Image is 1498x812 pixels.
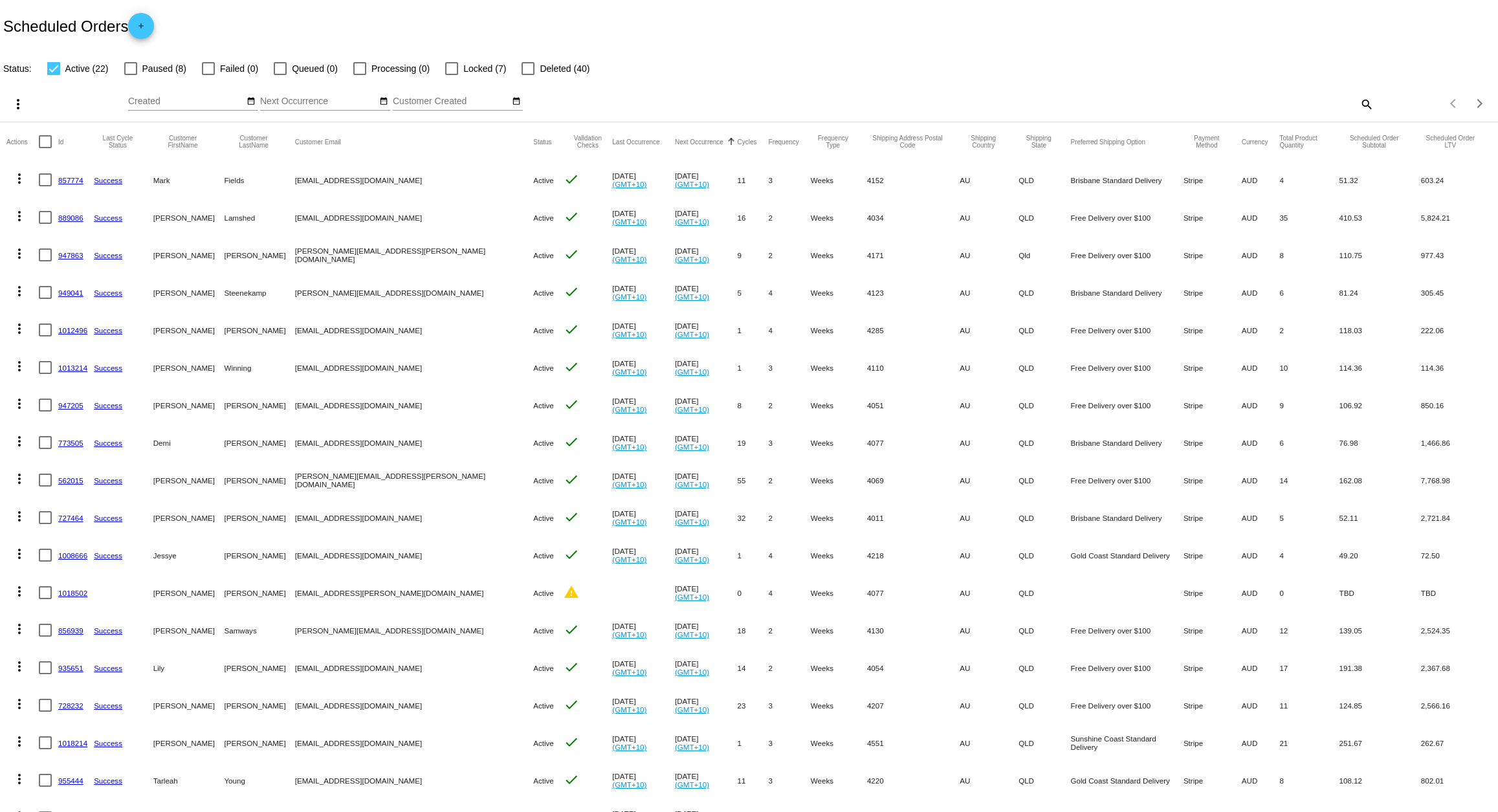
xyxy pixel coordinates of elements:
[224,536,294,574] mat-cell: [PERSON_NAME]
[94,289,122,297] a: Success
[738,236,769,274] mat-cell: 9
[612,292,646,301] a: (GMT+10)
[738,536,769,574] mat-cell: 1
[811,499,867,536] mat-cell: Weeks
[94,251,122,259] a: Success
[1184,349,1242,386] mat-cell: Stripe
[295,611,534,649] mat-cell: [PERSON_NAME][EMAIL_ADDRESS][DOMAIN_NAME]
[675,518,709,526] a: (GMT+10)
[10,96,26,112] mat-icon: more_vert
[1421,236,1492,274] mat-cell: 977.43
[1242,499,1280,536] mat-cell: AUD
[224,311,294,349] mat-cell: [PERSON_NAME]
[960,499,1019,536] mat-cell: AU
[1421,274,1492,311] mat-cell: 305.45
[612,480,646,488] a: (GMT+10)
[811,574,867,611] mat-cell: Weeks
[1242,424,1280,461] mat-cell: AUD
[224,199,294,236] mat-cell: Lamshed
[295,386,534,424] mat-cell: [EMAIL_ADDRESS][DOMAIN_NAME]
[1071,386,1184,424] mat-cell: Free Delivery over $100
[1242,311,1280,349] mat-cell: AUD
[738,424,769,461] mat-cell: 19
[675,161,738,199] mat-cell: [DATE]
[867,311,960,349] mat-cell: 4285
[295,574,534,611] mat-cell: [EMAIL_ADDRESS][PERSON_NAME][DOMAIN_NAME]
[769,274,811,311] mat-cell: 4
[612,386,675,424] mat-cell: [DATE]
[58,551,87,560] a: 1008666
[1279,574,1339,611] mat-cell: 0
[769,161,811,199] mat-cell: 3
[1279,199,1339,236] mat-cell: 35
[12,358,27,374] mat-icon: more_vert
[612,180,646,188] a: (GMT+10)
[612,518,646,526] a: (GMT+10)
[295,311,534,349] mat-cell: [EMAIL_ADDRESS][DOMAIN_NAME]
[58,401,83,410] a: 947205
[769,199,811,236] mat-cell: 2
[960,574,1019,611] mat-cell: AU
[960,199,1019,236] mat-cell: AU
[1184,199,1242,236] mat-cell: Stripe
[533,138,551,146] button: Change sorting for Status
[675,461,738,499] mat-cell: [DATE]
[153,199,225,236] mat-cell: [PERSON_NAME]
[58,514,83,522] a: 727464
[811,424,867,461] mat-cell: Weeks
[1339,274,1421,311] mat-cell: 81.24
[769,611,811,649] mat-cell: 2
[769,499,811,536] mat-cell: 2
[1242,461,1280,499] mat-cell: AUD
[675,611,738,649] mat-cell: [DATE]
[12,171,27,186] mat-icon: more_vert
[612,536,675,574] mat-cell: [DATE]
[675,405,709,413] a: (GMT+10)
[1242,138,1268,146] button: Change sorting for CurrencyIso
[153,611,225,649] mat-cell: [PERSON_NAME]
[12,546,27,562] mat-icon: more_vert
[960,611,1019,649] mat-cell: AU
[960,386,1019,424] mat-cell: AU
[224,236,294,274] mat-cell: [PERSON_NAME]
[1019,386,1070,424] mat-cell: QLD
[512,96,521,107] mat-icon: date_range
[94,514,122,522] a: Success
[58,364,87,372] a: 1013214
[1019,461,1070,499] mat-cell: QLD
[1071,138,1146,146] button: Change sorting for PreferredShippingOption
[612,138,659,146] button: Change sorting for LastOccurrenceUtc
[1339,236,1421,274] mat-cell: 110.75
[769,461,811,499] mat-cell: 2
[867,574,960,611] mat-cell: 4077
[738,138,757,146] button: Change sorting for Cycles
[153,311,225,349] mat-cell: [PERSON_NAME]
[738,161,769,199] mat-cell: 11
[295,138,341,146] button: Change sorting for CustomerEmail
[1184,461,1242,499] mat-cell: Stripe
[12,321,27,336] mat-icon: more_vert
[1339,386,1421,424] mat-cell: 106.92
[612,368,646,376] a: (GMT+10)
[675,424,738,461] mat-cell: [DATE]
[153,461,225,499] mat-cell: [PERSON_NAME]
[1184,311,1242,349] mat-cell: Stripe
[612,499,675,536] mat-cell: [DATE]
[58,326,87,335] a: 1012496
[1019,311,1070,349] mat-cell: QLD
[1071,536,1184,574] mat-cell: Gold Coast Standard Delivery
[260,96,377,107] input: Next Occurrence
[1019,499,1070,536] mat-cell: QLD
[1279,236,1339,274] mat-cell: 8
[1421,499,1492,536] mat-cell: 2,721.84
[867,236,960,274] mat-cell: 4171
[1279,386,1339,424] mat-cell: 9
[1019,199,1070,236] mat-cell: QLD
[1019,349,1070,386] mat-cell: QLD
[811,135,855,149] button: Change sorting for FrequencyType
[1019,236,1070,274] mat-cell: Qld
[1019,135,1059,149] button: Change sorting for ShippingState
[769,236,811,274] mat-cell: 2
[1184,135,1230,149] button: Change sorting for PaymentMethod.Type
[867,424,960,461] mat-cell: 4077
